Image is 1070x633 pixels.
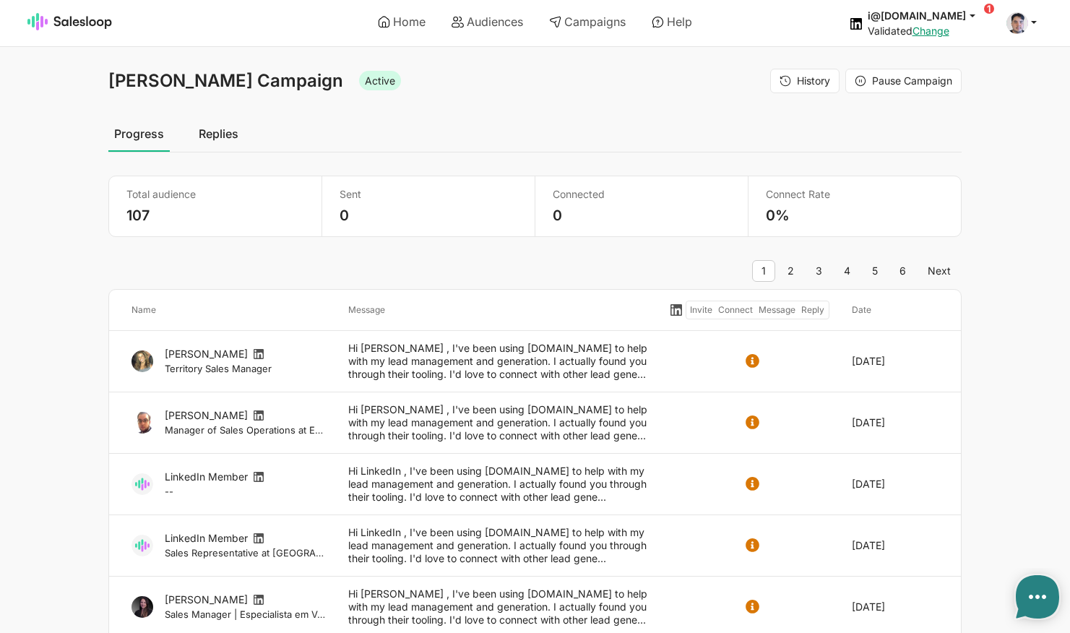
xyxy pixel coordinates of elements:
button: i@[DOMAIN_NAME] [868,9,989,22]
span: Active [359,71,401,91]
a: Pause Campaign [845,69,962,93]
a: 3 [806,260,832,282]
div: [DATE] [840,342,950,381]
span: LinkedIn Member [165,470,248,483]
img: Salesloop [27,13,113,30]
div: Date [840,301,950,319]
a: [PERSON_NAME] [165,593,248,606]
span: 1 [752,260,775,282]
div: [DATE] [840,587,950,626]
p: Connected [553,188,730,201]
a: 5 [863,260,887,282]
div: Name [120,301,337,319]
span: LinkedIn Member [165,532,248,544]
p: Sent [340,188,517,201]
a: 4 [834,260,860,282]
div: Hi LinkedIn , I've been using [DOMAIN_NAME] to help with my lead management and generation. I act... [337,465,666,504]
small: Manager of Sales Operations at Engage PEO [165,423,325,436]
div: Hi [PERSON_NAME] , I've been using [DOMAIN_NAME] to help with my lead management and generation. ... [337,342,666,381]
a: Campaigns [539,9,636,34]
p: 107 [126,207,304,225]
a: Replies [193,116,244,152]
small: Sales Representative at [GEOGRAPHIC_DATA] [165,546,325,559]
p: Connect Rate [766,188,944,201]
p: Total audience [126,188,304,201]
small: -- [165,485,325,498]
a: 2 [778,260,803,282]
div: [DATE] [840,526,950,565]
a: [PERSON_NAME] [165,348,248,360]
span: Pause Campaign [872,74,952,87]
div: [DATE] [840,403,950,442]
a: Change [912,25,949,37]
div: Hi [PERSON_NAME] , I've been using [DOMAIN_NAME] to help with my lead management and generation. ... [337,403,666,442]
p: 0% [766,207,944,225]
a: 6 [890,260,915,282]
div: Invite [688,303,716,317]
a: Progress [108,116,170,152]
a: Audiences [441,9,533,34]
div: [DATE] [840,465,950,504]
div: Connect [715,303,756,317]
div: Hi LinkedIn , I've been using [DOMAIN_NAME] to help with my lead management and generation. I act... [337,526,666,565]
a: Next [918,260,960,282]
small: Sales Manager | Especialista em Vendas de Soluções Tecnológicas para o Setor Financeiro | Transfo... [165,608,325,621]
button: History [770,69,840,93]
div: Message [337,301,666,319]
div: Message [756,303,798,317]
div: Hi [PERSON_NAME] , I've been using [DOMAIN_NAME] to help with my lead management and generation. ... [337,587,666,626]
div: Validated [868,25,989,38]
span: [PERSON_NAME] Campaign [108,70,343,91]
span: History [797,74,830,87]
small: Territory Sales Manager [165,362,325,375]
a: Help [642,9,702,34]
p: 0 [553,207,730,225]
a: Home [368,9,436,34]
p: 0 [340,207,517,225]
div: Reply [798,303,827,317]
a: [PERSON_NAME] [165,409,248,421]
